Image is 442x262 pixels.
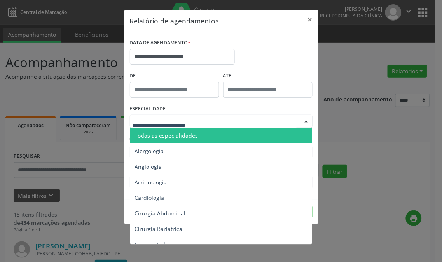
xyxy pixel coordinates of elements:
span: Cirurgia Cabeça e Pescoço [135,241,203,248]
span: Alergologia [135,147,164,155]
span: Cirurgia Bariatrica [135,225,183,232]
label: ESPECIALIDADE [130,103,166,115]
span: Angiologia [135,163,162,170]
span: Arritmologia [135,178,167,186]
span: Todas as especialidades [135,132,198,139]
label: ATÉ [223,70,313,82]
h5: Relatório de agendamentos [130,16,219,26]
button: Close [302,10,318,29]
label: DATA DE AGENDAMENTO [130,37,191,49]
span: Cirurgia Abdominal [135,210,186,217]
label: De [130,70,219,82]
span: Cardiologia [135,194,164,201]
